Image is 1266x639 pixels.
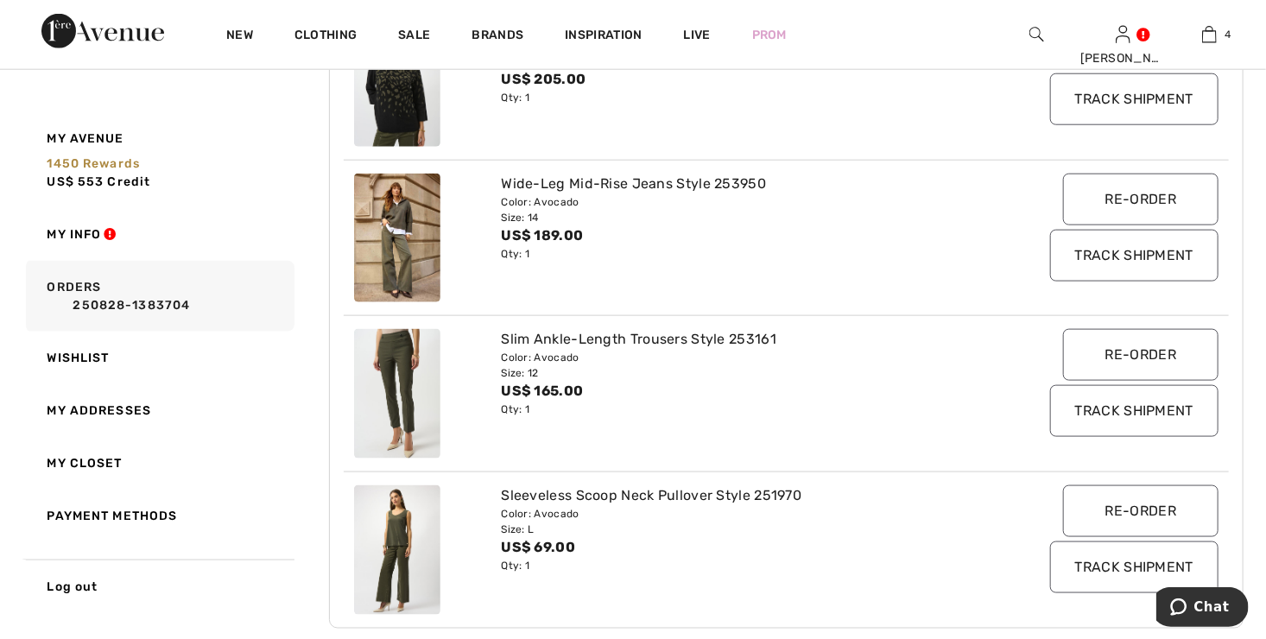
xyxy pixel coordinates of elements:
[47,130,124,148] span: My Avenue
[752,26,787,44] a: Prom
[22,490,294,542] a: Payment Methods
[501,194,997,210] div: Color: Avocado
[501,506,997,522] div: Color: Avocado
[47,174,151,189] span: US$ 553 Credit
[22,208,294,261] a: My Info
[1225,27,1231,42] span: 4
[501,329,997,350] div: Slim Ankle-Length Trousers Style 253161
[501,174,997,194] div: Wide-Leg Mid-Rise Jeans Style 253950
[22,437,294,490] a: My Closet
[47,296,289,314] a: 250828-1383704
[22,261,294,332] a: Orders
[501,210,997,225] div: Size: 14
[22,560,294,613] a: Log out
[22,332,294,384] a: Wishlist
[1063,174,1219,225] input: Re-order
[472,28,524,46] a: Brands
[501,381,997,402] div: US$ 165.00
[41,14,164,48] img: 1ère Avenue
[501,522,997,537] div: Size: L
[501,402,997,417] div: Qty: 1
[1050,73,1219,125] input: Track Shipment
[354,174,440,303] img: joseph-ribkoff-pants-avocado_253950_1_0edf_search.jpg
[294,28,357,46] a: Clothing
[1116,24,1130,45] img: My Info
[354,17,440,147] img: joseph-ribkoff-tops-black-avocado_253912_5_64c1_search.jpg
[501,69,997,90] div: US$ 205.00
[1202,24,1217,45] img: My Bag
[501,350,997,365] div: Color: Avocado
[501,225,997,246] div: US$ 189.00
[501,537,997,558] div: US$ 69.00
[501,246,997,262] div: Qty: 1
[1029,24,1044,45] img: search the website
[354,329,440,459] img: joseph-ribkoff-pants-avocado_253161b_5_1c6d_search.jpg
[501,90,997,105] div: Qty: 1
[501,558,997,573] div: Qty: 1
[1063,485,1219,537] input: Re-order
[398,28,430,46] a: Sale
[1063,329,1219,381] input: Re-order
[1050,541,1219,593] input: Track Shipment
[1080,49,1165,67] div: [PERSON_NAME]
[1116,26,1130,42] a: Sign In
[565,28,642,46] span: Inspiration
[1050,385,1219,437] input: Track Shipment
[1167,24,1251,45] a: 4
[22,384,294,437] a: My Addresses
[501,365,997,381] div: Size: 12
[1050,230,1219,282] input: Track Shipment
[354,485,440,615] img: joseph-ribkoff-tops-avocado_251970g_1_95d7_search.jpg
[226,28,253,46] a: New
[47,156,140,171] span: 1450 rewards
[501,485,997,506] div: Sleeveless Scoop Neck Pullover Style 251970
[1156,587,1249,630] iframe: Opens a widget where you can chat to one of our agents
[684,26,711,44] a: Live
